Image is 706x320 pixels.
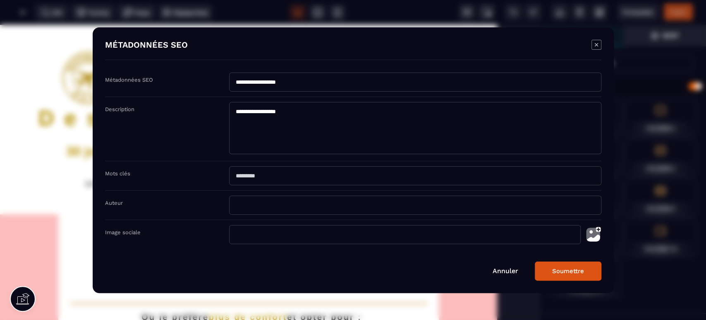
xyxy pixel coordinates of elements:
h1: ® [12,80,485,106]
label: Description [105,106,134,112]
a: Annuler [493,267,518,275]
h4: MÉTADONNÉES SEO [105,40,188,51]
h2: Ou je préfère et opter pour : [65,287,439,297]
label: Image sociale [105,229,141,235]
h1: de tour du monde pour décoller vers la vie que tu mérites [58,119,439,154]
img: 6bc32b15c6a1abf2dae384077174aadc_LOGOT15p.png [62,27,115,79]
label: Mots clés [105,170,130,177]
button: Soumettre [535,262,601,281]
label: Auteur [105,200,123,206]
img: photo-upload.002a6cb0.svg [585,225,601,244]
h2: Un programme initiatique pour déposer tes bagages émotionnels, retrouver énergie, clarté et confi... [58,154,439,174]
label: Métadonnées SEO [105,77,153,83]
